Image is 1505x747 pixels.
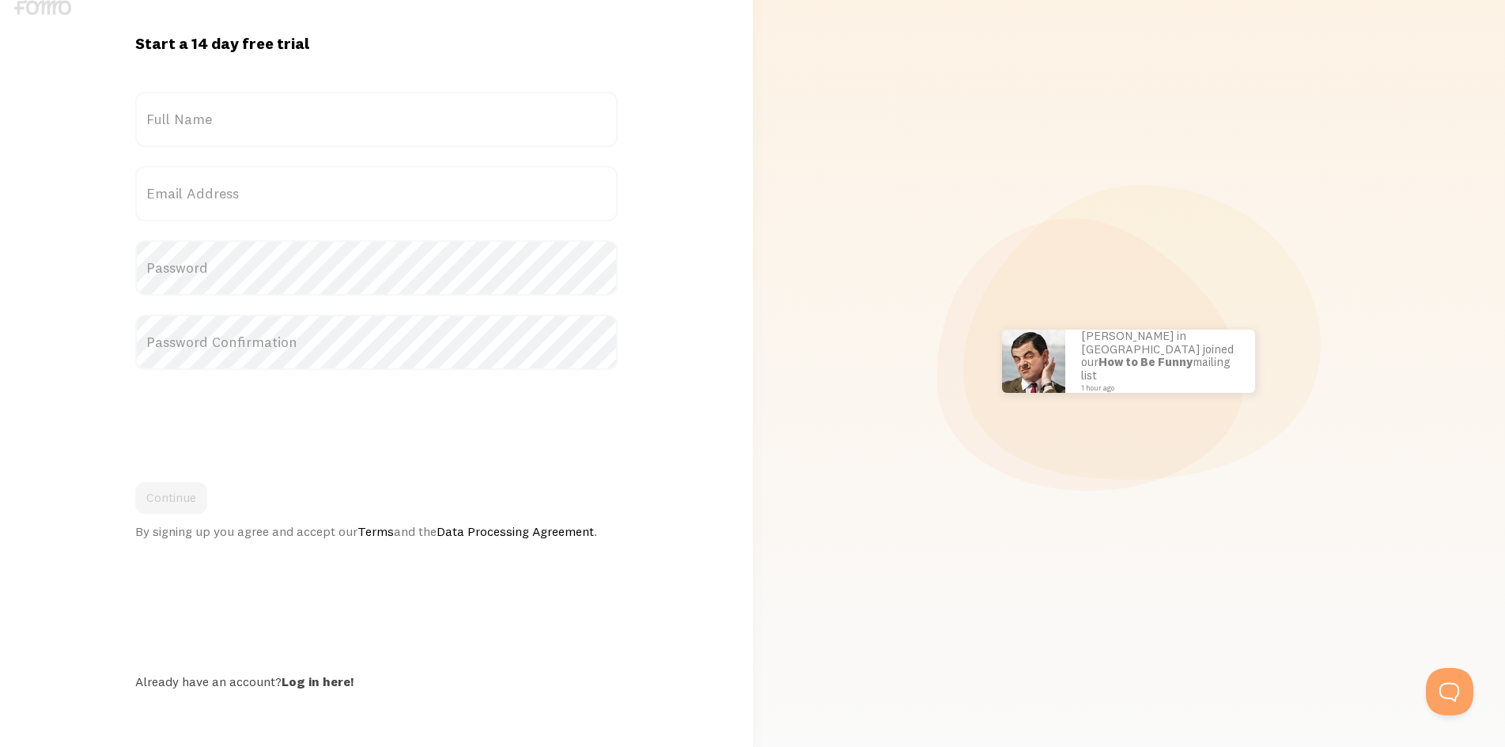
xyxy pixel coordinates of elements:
[135,315,618,370] label: Password Confirmation
[135,523,618,539] div: By signing up you agree and accept our and the .
[135,92,618,147] label: Full Name
[135,673,618,689] div: Already have an account?
[1426,668,1473,715] iframe: Help Scout Beacon - Open
[282,673,354,689] a: Log in here!
[437,523,594,539] a: Data Processing Agreement
[357,523,394,539] a: Terms
[135,240,618,296] label: Password
[135,389,376,451] iframe: reCAPTCHA
[135,33,618,54] h1: Start a 14 day free trial
[135,166,618,221] label: Email Address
